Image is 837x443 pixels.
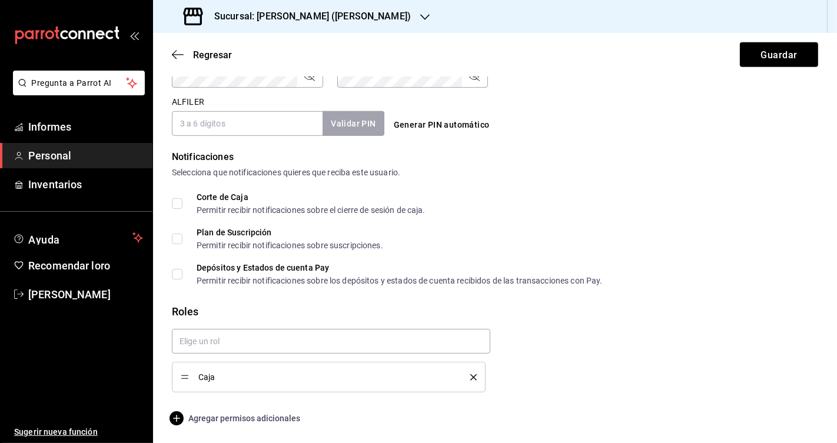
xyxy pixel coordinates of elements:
[172,111,323,136] input: 3 a 6 dígitos
[172,305,199,318] font: Roles
[172,49,232,61] button: Regresar
[14,427,98,437] font: Sugerir nueva función
[28,121,71,133] font: Informes
[32,78,112,88] font: Pregunta a Parrot AI
[197,192,248,202] font: Corte de Caja
[172,329,490,354] input: Elige un rol
[193,49,232,61] font: Regresar
[760,49,797,60] font: Guardar
[197,228,272,237] font: Plan de Suscripción
[28,149,71,162] font: Personal
[13,71,145,95] button: Pregunta a Parrot AI
[740,42,818,67] button: Guardar
[394,120,490,129] font: Generar PIN automático
[462,374,477,381] button: borrar
[172,98,204,107] font: ALFILER
[28,234,60,246] font: Ayuda
[28,178,82,191] font: Inventarios
[28,259,110,272] font: Recomendar loro
[197,276,603,285] font: Permitir recibir notificaciones sobre los depósitos y estados de cuenta recibidos de las transacc...
[197,263,329,272] font: Depósitos y Estados de cuenta Pay
[198,372,215,382] font: Caja
[197,205,426,215] font: Permitir recibir notificaciones sobre el cierre de sesión de caja.
[214,11,411,22] font: Sucursal: [PERSON_NAME] ([PERSON_NAME])
[172,411,300,425] button: Agregar permisos adicionales
[8,85,145,98] a: Pregunta a Parrot AI
[28,288,111,301] font: [PERSON_NAME]
[172,168,400,177] font: Selecciona que notificaciones quieres que reciba este usuario.
[389,114,494,136] button: Generar PIN automático
[129,31,139,40] button: abrir_cajón_menú
[172,151,234,162] font: Notificaciones
[197,241,383,250] font: Permitir recibir notificaciones sobre suscripciones.
[188,414,300,423] font: Agregar permisos adicionales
